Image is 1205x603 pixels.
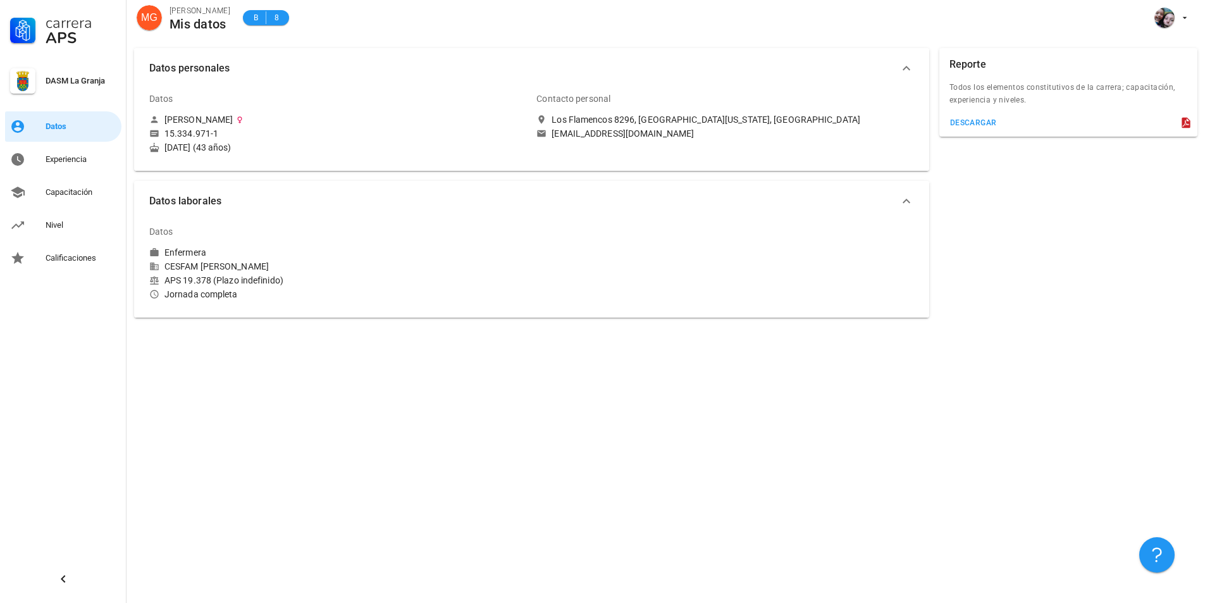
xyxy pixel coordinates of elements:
span: 8 [271,11,281,24]
div: Datos [46,121,116,132]
span: MG [141,5,158,30]
a: Calificaciones [5,243,121,273]
div: Carrera [46,15,116,30]
div: [EMAIL_ADDRESS][DOMAIN_NAME] [552,128,694,139]
div: Datos [149,216,173,247]
a: [EMAIL_ADDRESS][DOMAIN_NAME] [536,128,913,139]
div: avatar [137,5,162,30]
div: [PERSON_NAME] [170,4,230,17]
div: Contacto personal [536,84,610,114]
div: APS 19.378 (Plazo indefinido) [149,275,526,286]
div: Mis datos [170,17,230,31]
div: Todos los elementos constitutivos de la carrera; capacitación, experiencia y niveles. [939,81,1197,114]
span: B [250,11,261,24]
div: [PERSON_NAME] [164,114,233,125]
div: Calificaciones [46,253,116,263]
div: DASM La Granja [46,76,116,86]
a: Datos [5,111,121,142]
div: avatar [1154,8,1175,28]
div: 15.334.971-1 [164,128,218,139]
span: Datos personales [149,59,899,77]
div: [DATE] (43 años) [149,142,526,153]
div: Los Flamencos 8296, [GEOGRAPHIC_DATA][US_STATE], [GEOGRAPHIC_DATA] [552,114,860,125]
div: CESFAM [PERSON_NAME] [149,261,526,272]
div: Experiencia [46,154,116,165]
span: Datos laborales [149,192,899,210]
div: Nivel [46,220,116,230]
button: Datos laborales [134,181,929,221]
div: Capacitación [46,187,116,197]
a: Capacitación [5,177,121,208]
a: Experiencia [5,144,121,175]
a: Nivel [5,210,121,240]
div: Reporte [949,48,986,81]
a: Los Flamencos 8296, [GEOGRAPHIC_DATA][US_STATE], [GEOGRAPHIC_DATA] [536,114,913,125]
button: Datos personales [134,48,929,89]
div: descargar [949,118,997,127]
div: Enfermera [164,247,206,258]
button: descargar [944,114,1002,132]
div: APS [46,30,116,46]
div: Datos [149,84,173,114]
div: Jornada completa [149,289,526,300]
